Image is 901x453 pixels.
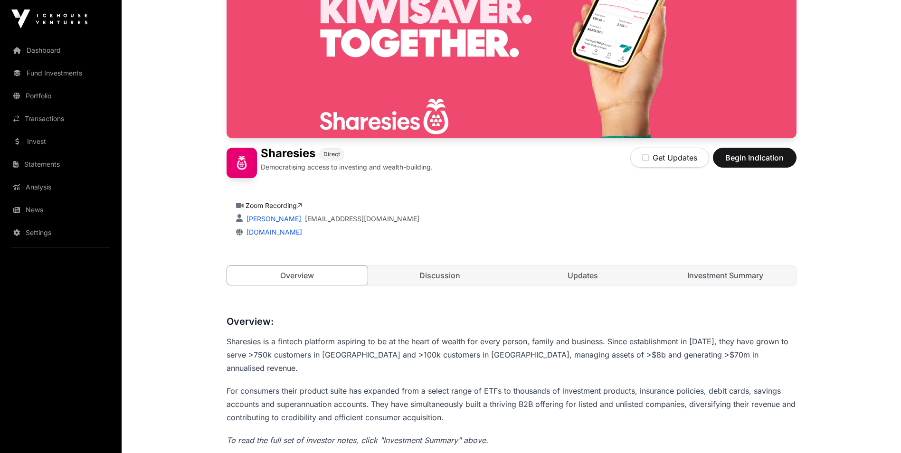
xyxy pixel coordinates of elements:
[630,148,709,168] button: Get Updates
[8,85,114,106] a: Portfolio
[8,131,114,152] a: Invest
[8,222,114,243] a: Settings
[246,201,302,209] a: Zoom Recording
[245,215,301,223] a: [PERSON_NAME]
[261,148,315,160] h1: Sharesies
[227,314,797,329] h3: Overview:
[8,40,114,61] a: Dashboard
[713,148,797,168] button: Begin Indication
[370,266,511,285] a: Discussion
[8,108,114,129] a: Transactions
[227,148,257,178] img: Sharesies
[227,435,488,445] em: To read the full set of investor notes, click "Investment Summary" above.
[8,63,114,84] a: Fund Investments
[323,151,340,158] span: Direct
[11,9,87,28] img: Icehouse Ventures Logo
[227,384,797,424] p: For consumers their product suite has expanded from a select range of ETFs to thousands of invest...
[854,407,901,453] iframe: Chat Widget
[243,228,302,236] a: [DOMAIN_NAME]
[227,266,796,285] nav: Tabs
[713,157,797,167] a: Begin Indication
[8,154,114,175] a: Statements
[227,335,797,375] p: Sharesies is a fintech platform aspiring to be at the heart of wealth for every person, family an...
[8,177,114,198] a: Analysis
[512,266,654,285] a: Updates
[725,152,785,163] span: Begin Indication
[227,265,369,285] a: Overview
[655,266,796,285] a: Investment Summary
[305,214,419,224] a: [EMAIL_ADDRESS][DOMAIN_NAME]
[8,199,114,220] a: News
[261,162,433,172] p: Democratising access to investing and wealth-building.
